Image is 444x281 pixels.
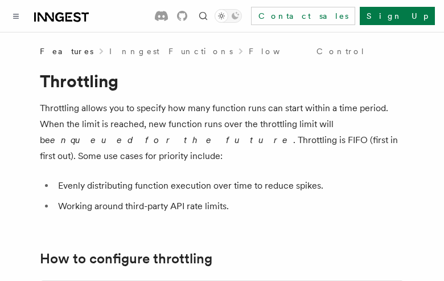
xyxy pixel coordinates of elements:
button: Toggle navigation [9,9,23,23]
a: Sign Up [360,7,435,25]
li: Working around third-party API rate limits. [55,198,404,214]
button: Toggle dark mode [215,9,242,23]
h1: Throttling [40,71,404,91]
a: Inngest Functions [109,46,233,57]
p: Throttling allows you to specify how many function runs can start within a time period. When the ... [40,100,404,164]
a: Contact sales [251,7,355,25]
em: enqueued for the future [50,135,293,145]
span: Features [40,46,93,57]
li: Evenly distributing function execution over time to reduce spikes. [55,178,404,194]
a: How to configure throttling [40,251,212,267]
button: Find something... [196,9,210,23]
a: Flow Control [249,46,365,57]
